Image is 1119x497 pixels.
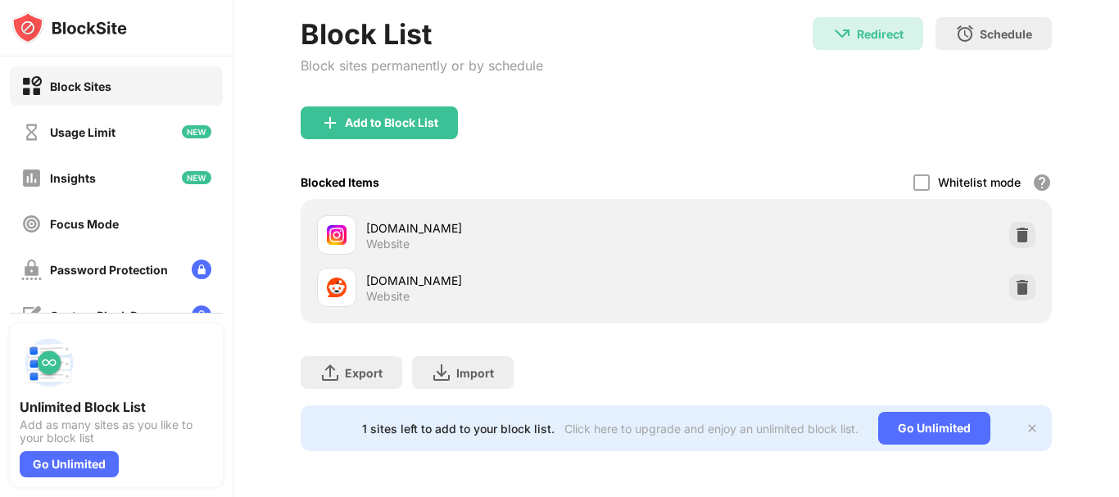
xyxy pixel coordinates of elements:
div: Import [456,366,494,380]
div: Go Unlimited [878,412,990,445]
div: Focus Mode [50,217,119,231]
div: Website [366,289,410,304]
img: lock-menu.svg [192,260,211,279]
img: new-icon.svg [182,125,211,138]
div: Export [345,366,383,380]
div: Click here to upgrade and enjoy an unlimited block list. [564,422,859,436]
img: time-usage-off.svg [21,122,42,142]
img: customize-block-page-off.svg [21,305,42,326]
img: block-on.svg [21,76,42,97]
div: Redirect [857,27,904,41]
img: favicons [327,225,347,245]
div: Password Protection [50,263,168,277]
div: Whitelist mode [938,175,1021,189]
div: 1 sites left to add to your block list. [362,422,555,436]
div: Schedule [980,27,1032,41]
div: Custom Block Page [50,309,158,323]
img: focus-off.svg [21,214,42,234]
img: password-protection-off.svg [21,260,42,280]
div: Unlimited Block List [20,399,213,415]
img: new-icon.svg [182,171,211,184]
img: push-block-list.svg [20,333,79,392]
div: [DOMAIN_NAME] [366,272,677,289]
div: Go Unlimited [20,451,119,477]
div: Website [366,237,410,251]
img: x-button.svg [1026,422,1039,435]
div: Add as many sites as you like to your block list [20,418,213,445]
img: lock-menu.svg [192,305,211,325]
img: favicons [327,278,347,297]
div: Insights [50,171,96,185]
img: logo-blocksite.svg [11,11,127,44]
div: [DOMAIN_NAME] [366,219,677,237]
div: Block List [301,17,543,51]
img: insights-off.svg [21,168,42,188]
div: Blocked Items [301,175,379,189]
div: Block sites permanently or by schedule [301,57,543,74]
div: Block Sites [50,79,111,93]
div: Usage Limit [50,125,116,139]
div: Add to Block List [345,116,438,129]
